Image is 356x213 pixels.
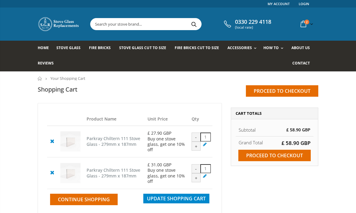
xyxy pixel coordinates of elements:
a: Fire Bricks [89,41,115,56]
h1: Shopping Cart [38,85,78,93]
a: Parkray Chiltern 111 Stove Glass - 279mm x 187mm [87,167,140,179]
a: Stove Glass [56,41,85,56]
strong: Grand Total [239,139,263,146]
span: Contact [292,61,310,66]
span: Your Shopping Cart [50,76,85,81]
span: Stove Glass [56,45,81,50]
a: Accessories [227,41,259,56]
button: Update Shopping Cart [143,194,209,203]
th: Qty [189,112,212,126]
span: 2 [304,20,309,24]
input: Proceed to checkout [246,85,318,97]
button: Search [187,18,201,30]
span: Fire Bricks [89,45,111,50]
div: - [192,133,201,142]
img: Parkray Chiltern 111 Stove Glass - 279mm x 187mm [60,131,81,152]
span: Home [38,45,49,50]
div: Buy one stove glass, get one 10% off [148,136,186,153]
div: Buy one stove glass, get one 10% off [148,168,186,184]
span: Stove Glass Cut To Size [119,45,166,50]
a: 2 [298,18,314,30]
a: Continue Shopping [50,194,118,205]
th: Product Name [84,112,145,126]
div: + [192,142,201,151]
span: Subtotal [239,127,256,133]
span: £ 58.90 GBP [286,127,310,133]
input: Proceed to checkout [238,150,311,161]
span: How To [263,45,279,50]
span: Fire Bricks Cut To Size [175,45,219,50]
span: Accessories [227,45,252,50]
img: Stove Glass Replacement [38,17,80,32]
span: £ 31.00 GBP [148,162,171,168]
input: Search your stove brand... [91,18,257,30]
span: About us [291,45,310,50]
a: Stove Glass Cut To Size [119,41,170,56]
span: £ 58.90 GBP [281,139,310,146]
span: Update Shopping Cart [147,195,206,202]
a: Reviews [38,56,58,71]
span: Continue Shopping [58,196,110,203]
div: + [192,173,201,182]
img: Parkray Chiltern 111 Stove Glass - 279mm x 187mm [60,163,81,183]
a: Parkray Chiltern 111 Stove Glass - 279mm x 187mm [87,136,140,147]
a: About us [291,41,314,56]
span: Cart Totals [236,111,262,116]
a: Contact [292,56,314,71]
span: £ 27.90 GBP [148,130,171,136]
a: Home [38,77,42,80]
a: Fire Bricks Cut To Size [175,41,224,56]
a: How To [263,41,286,56]
th: Unit Price [145,112,189,126]
span: Reviews [38,61,54,66]
div: - [192,164,201,173]
a: Home [38,41,53,56]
